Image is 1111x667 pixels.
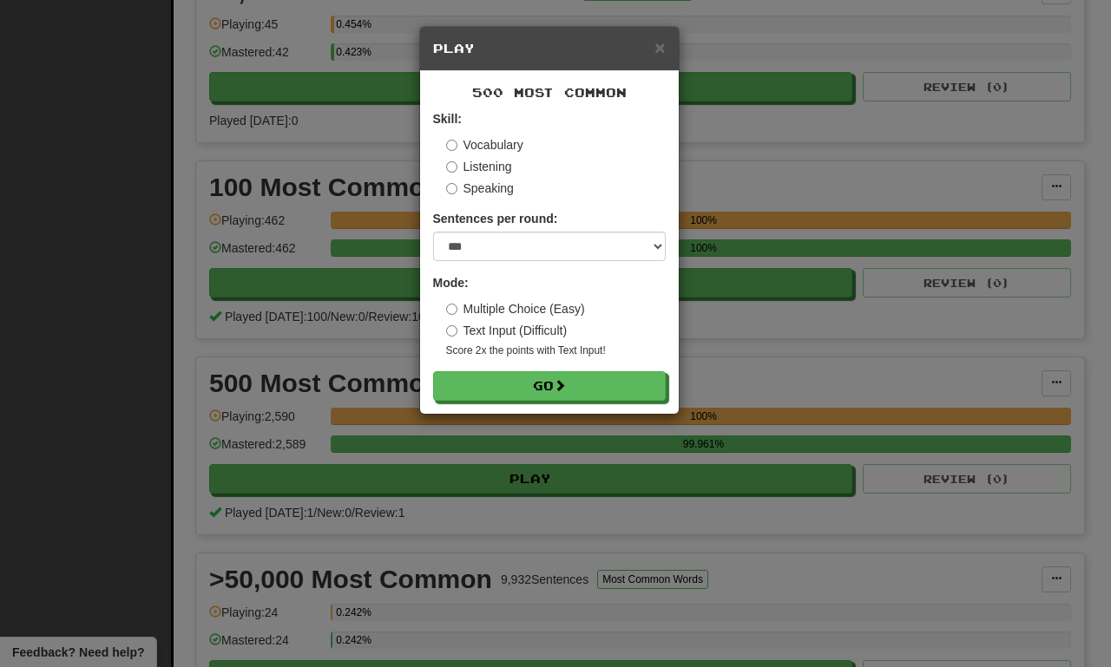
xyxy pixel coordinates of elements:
[446,322,568,339] label: Text Input (Difficult)
[654,37,665,57] span: ×
[433,112,462,126] strong: Skill:
[446,140,457,151] input: Vocabulary
[446,300,585,317] label: Multiple Choice (Easy)
[446,343,666,358] small: Score 2x the points with Text Input !
[446,304,457,315] input: Multiple Choice (Easy)
[446,136,523,154] label: Vocabulary
[446,325,457,337] input: Text Input (Difficult)
[472,85,627,100] span: 500 Most Common
[433,210,558,227] label: Sentences per round:
[446,180,514,197] label: Speaking
[446,183,457,194] input: Speaking
[446,161,457,173] input: Listening
[433,371,666,401] button: Go
[654,38,665,56] button: Close
[433,40,666,57] h5: Play
[433,276,469,290] strong: Mode:
[446,158,512,175] label: Listening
